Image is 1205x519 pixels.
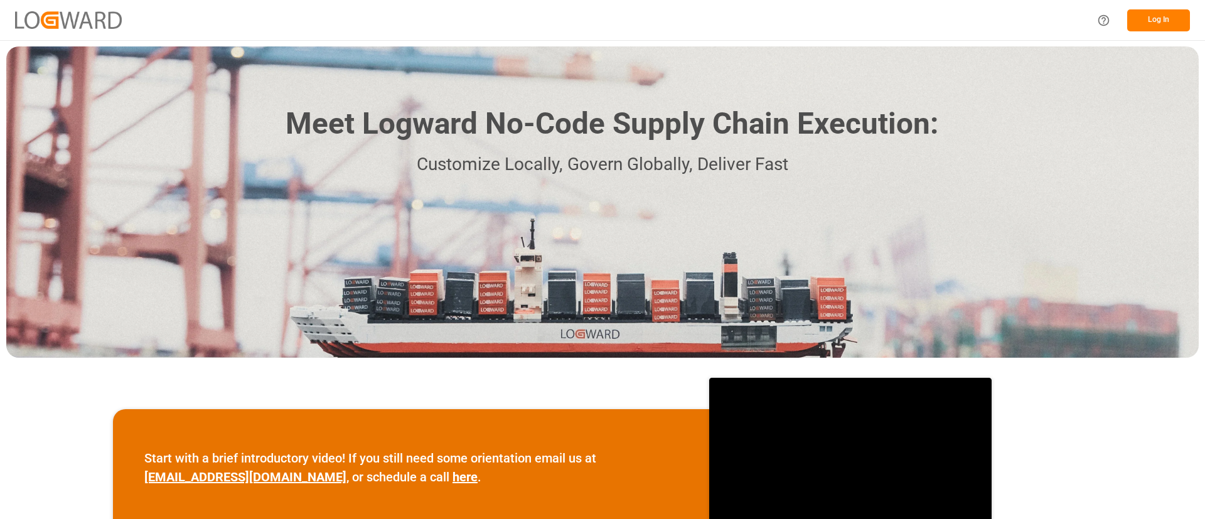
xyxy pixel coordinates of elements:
[453,469,478,484] a: here
[15,11,122,28] img: Logward_new_orange.png
[1127,9,1190,31] button: Log In
[267,151,938,179] p: Customize Locally, Govern Globally, Deliver Fast
[286,102,938,146] h1: Meet Logward No-Code Supply Chain Execution:
[1090,6,1118,35] button: Help Center
[144,449,678,486] p: Start with a brief introductory video! If you still need some orientation email us at , or schedu...
[144,469,346,484] a: [EMAIL_ADDRESS][DOMAIN_NAME]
